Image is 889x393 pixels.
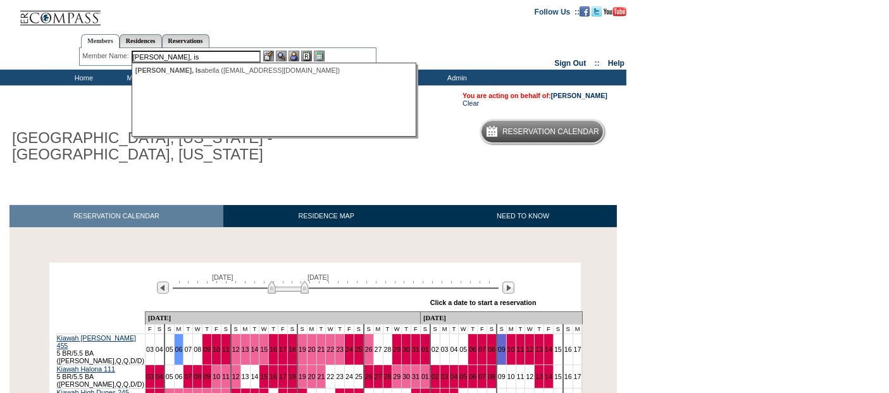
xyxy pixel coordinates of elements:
[222,346,230,353] a: 11
[535,325,544,334] td: T
[308,346,316,353] a: 20
[554,325,563,334] td: S
[430,325,440,334] td: S
[375,373,382,380] a: 27
[194,346,201,353] a: 08
[373,325,383,334] td: M
[402,373,410,380] a: 30
[604,7,626,16] img: Subscribe to our YouTube Channel
[463,99,479,107] a: Clear
[336,373,344,380] a: 23
[563,325,573,334] td: S
[383,325,392,334] td: T
[335,325,345,334] td: T
[231,325,240,334] td: S
[120,34,162,47] a: Residences
[402,346,410,353] a: 30
[393,373,401,380] a: 29
[608,59,625,68] a: Help
[421,70,490,85] td: Admin
[545,373,552,380] a: 14
[451,346,458,353] a: 04
[260,373,268,380] a: 15
[488,373,495,380] a: 08
[592,6,602,16] img: Follow us on Twitter
[517,373,525,380] a: 11
[468,325,478,334] td: T
[554,373,562,380] a: 15
[135,66,414,74] div: abella ([EMAIL_ADDRESS][DOMAIN_NAME])
[412,373,420,380] a: 31
[430,299,537,306] div: Click a date to start a reservation
[554,346,562,353] a: 15
[154,325,164,334] td: S
[478,373,486,380] a: 07
[162,34,209,47] a: Reservations
[441,346,449,353] a: 03
[174,325,183,334] td: M
[259,325,269,334] td: W
[498,373,506,380] a: 09
[194,373,201,380] a: 08
[222,373,230,380] a: 11
[221,325,230,334] td: S
[289,373,296,380] a: 18
[318,373,325,380] a: 21
[365,346,373,353] a: 26
[420,312,582,325] td: [DATE]
[184,373,192,380] a: 07
[526,346,533,353] a: 12
[203,346,211,353] a: 09
[506,325,516,334] td: M
[202,325,212,334] td: T
[308,273,329,281] span: [DATE]
[318,346,325,353] a: 21
[507,373,515,380] a: 10
[326,325,335,334] td: W
[146,312,421,325] td: [DATE]
[251,346,259,353] a: 14
[364,325,373,334] td: S
[507,346,515,353] a: 10
[384,373,392,380] a: 28
[526,373,533,380] a: 12
[146,325,155,334] td: F
[166,373,173,380] a: 05
[432,373,439,380] a: 02
[57,365,115,373] a: Kiawah Halona 111
[314,51,325,61] img: b_calculator.gif
[56,365,146,389] td: 5 BR/5.5 BA ([PERSON_NAME],Q,Q,D/D)
[289,346,296,353] a: 18
[595,59,600,68] span: ::
[440,325,449,334] td: M
[260,346,268,353] a: 15
[212,325,221,334] td: F
[375,346,382,353] a: 27
[232,346,240,353] a: 12
[278,325,288,334] td: F
[429,205,617,227] a: NEED TO KNOW
[279,373,287,380] a: 17
[297,325,307,334] td: S
[502,128,599,136] h5: Reservation Calendar
[451,373,458,380] a: 04
[175,373,183,380] a: 06
[497,325,506,334] td: S
[299,346,306,353] a: 19
[250,325,259,334] td: T
[469,346,476,353] a: 06
[525,325,535,334] td: W
[146,373,154,380] a: 03
[502,282,514,294] img: Next
[355,346,363,353] a: 25
[316,325,326,334] td: T
[166,346,173,353] a: 05
[223,205,430,227] a: RESIDENCE MAP
[242,346,249,353] a: 13
[184,346,192,353] a: 07
[345,346,353,353] a: 24
[251,373,259,380] a: 14
[242,373,249,380] a: 13
[213,373,220,380] a: 10
[212,273,233,281] span: [DATE]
